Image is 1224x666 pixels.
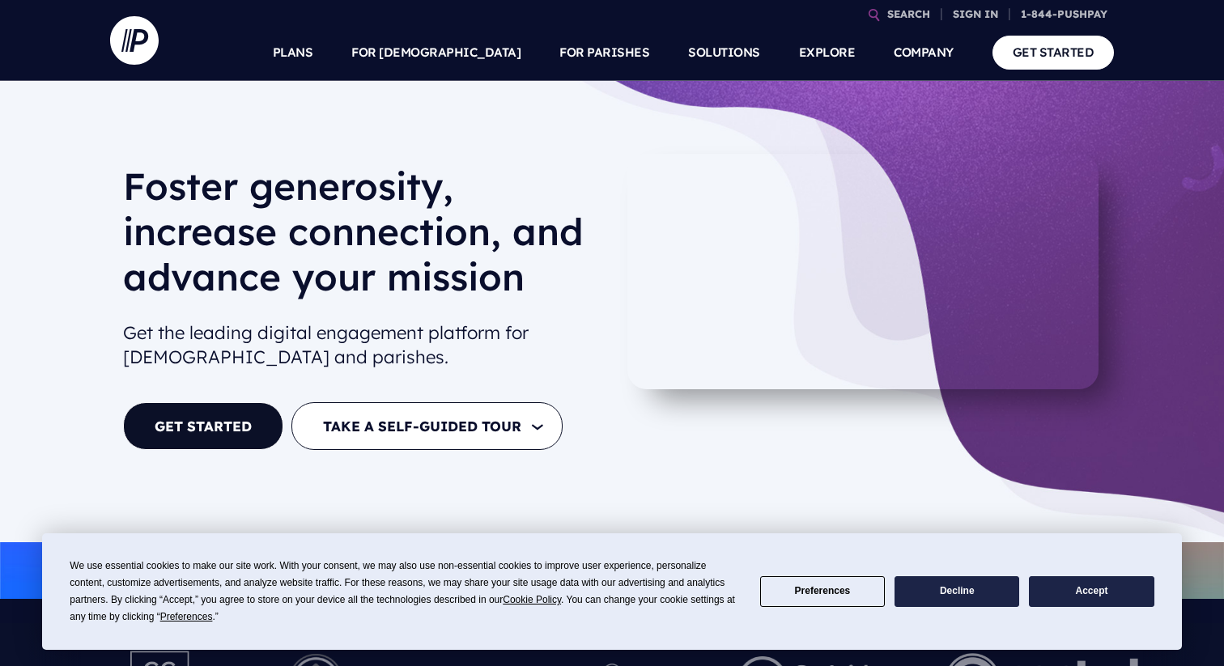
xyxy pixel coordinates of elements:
a: COMPANY [894,24,954,81]
a: FOR [DEMOGRAPHIC_DATA] [351,24,521,81]
a: SOLUTIONS [688,24,760,81]
button: Accept [1029,576,1154,608]
button: TAKE A SELF-GUIDED TOUR [291,402,563,450]
button: Preferences [760,576,885,608]
div: We use essential cookies to make our site work. With your consent, we may also use non-essential ... [70,558,740,626]
a: PLANS [273,24,313,81]
a: FOR PARISHES [559,24,649,81]
span: Preferences [160,611,213,622]
span: Cookie Policy [503,594,561,605]
h1: Foster generosity, increase connection, and advance your mission [123,163,599,312]
button: Decline [895,576,1019,608]
h2: Get the leading digital engagement platform for [DEMOGRAPHIC_DATA] and parishes. [123,314,599,377]
a: EXPLORE [799,24,856,81]
a: GET STARTED [123,402,283,450]
a: GET STARTED [992,36,1115,69]
div: Cookie Consent Prompt [42,533,1182,650]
